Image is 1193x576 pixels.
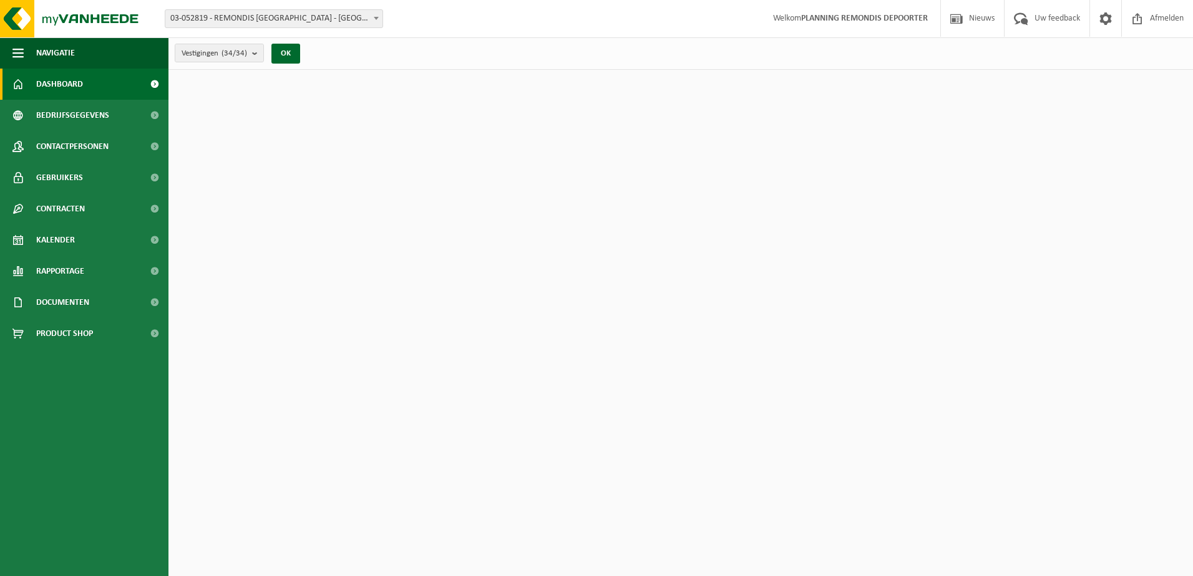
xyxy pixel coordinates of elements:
[36,100,109,131] span: Bedrijfsgegevens
[175,44,264,62] button: Vestigingen(34/34)
[36,37,75,69] span: Navigatie
[36,224,75,256] span: Kalender
[36,131,109,162] span: Contactpersonen
[36,162,83,193] span: Gebruikers
[271,44,300,64] button: OK
[36,256,84,287] span: Rapportage
[165,9,383,28] span: 03-052819 - REMONDIS WEST-VLAANDEREN - OOSTENDE
[222,49,247,57] count: (34/34)
[36,318,93,349] span: Product Shop
[36,69,83,100] span: Dashboard
[182,44,247,63] span: Vestigingen
[36,193,85,224] span: Contracten
[801,14,928,23] strong: PLANNING REMONDIS DEPOORTER
[36,287,89,318] span: Documenten
[165,10,382,27] span: 03-052819 - REMONDIS WEST-VLAANDEREN - OOSTENDE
